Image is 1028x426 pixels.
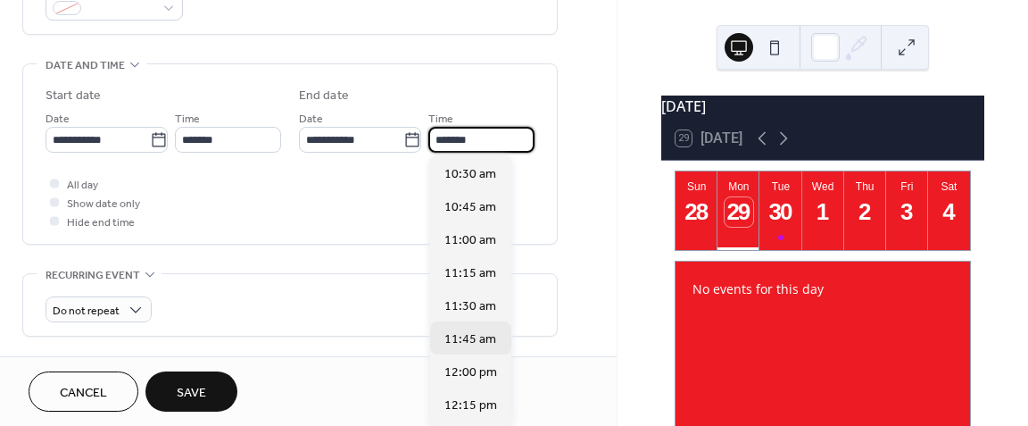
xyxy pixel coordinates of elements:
div: 2 [850,197,880,227]
div: No events for this day [678,268,968,310]
span: Time [428,110,453,129]
span: 11:00 am [444,230,496,249]
span: 12:15 pm [444,396,497,414]
span: Date [299,110,323,129]
span: Date and time [46,56,125,75]
span: 11:30 am [444,297,496,315]
span: Show date only [67,195,140,213]
div: 3 [892,197,922,227]
span: 11:15 am [444,263,496,282]
div: [DATE] [661,96,984,117]
button: Cancel [29,372,138,412]
button: Thu2 [844,171,886,250]
div: Start date [46,87,101,105]
button: Wed1 [802,171,844,250]
button: Mon29 [717,171,759,250]
div: 28 [683,197,712,227]
div: Wed [808,180,839,193]
span: Recurring event [46,266,140,285]
span: 10:30 am [444,164,496,183]
div: End date [299,87,349,105]
span: Cancel [60,384,107,403]
button: Tue30 [759,171,801,250]
span: Date [46,110,70,129]
div: Sun [681,180,712,193]
div: Mon [723,180,754,193]
button: Sun28 [676,171,717,250]
button: Fri3 [886,171,928,250]
button: Sat4 [928,171,970,250]
button: Save [145,372,237,412]
span: All day [67,176,98,195]
div: Thu [850,180,881,193]
span: Hide end time [67,213,135,232]
div: Fri [891,180,923,193]
div: 29 [725,197,754,227]
div: 1 [808,197,838,227]
div: Tue [765,180,796,193]
span: 10:45 am [444,197,496,216]
div: Sat [933,180,965,193]
div: 4 [934,197,964,227]
span: 11:45 am [444,330,496,348]
div: 30 [767,197,796,227]
span: Do not repeat [53,301,120,322]
span: 12:00 pm [444,363,497,381]
span: Time [175,110,200,129]
span: Save [177,384,206,403]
